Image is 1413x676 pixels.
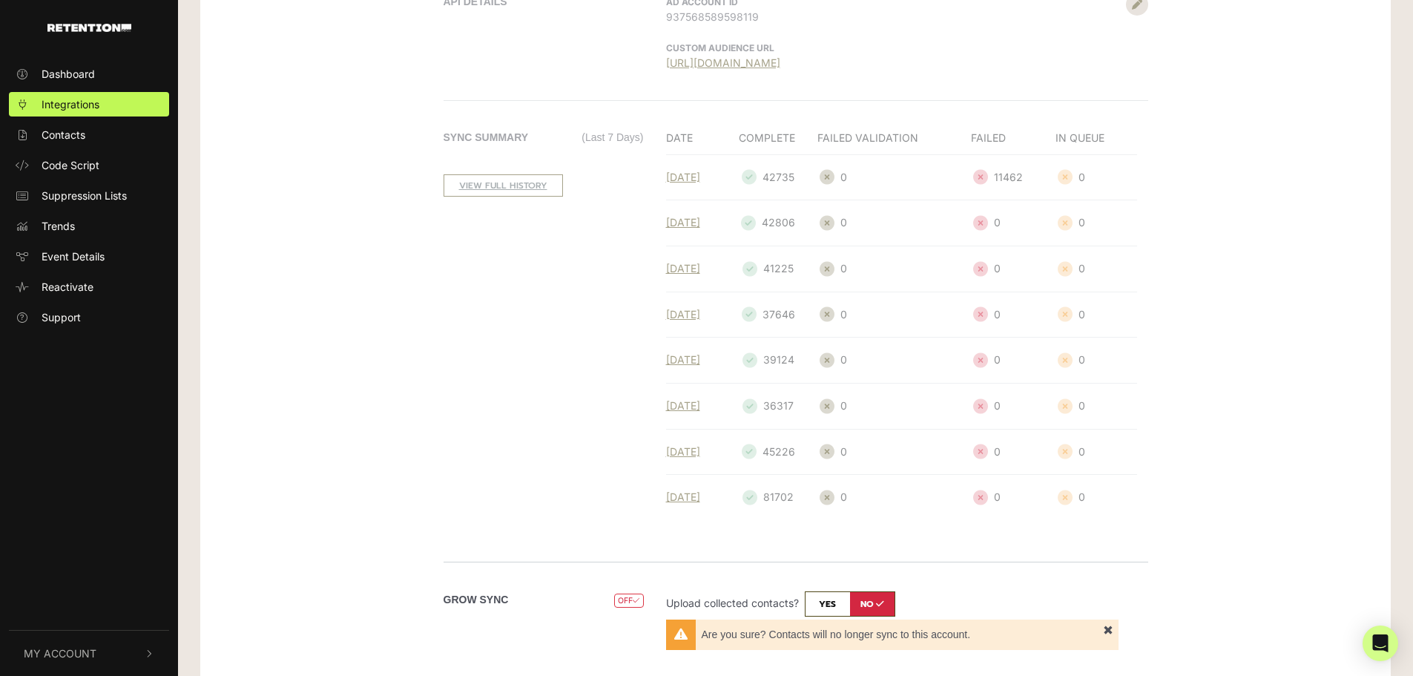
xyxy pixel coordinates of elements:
[9,631,169,676] button: My Account
[1363,626,1398,661] div: Open Intercom Messenger
[9,62,169,86] a: Dashboard
[24,646,96,661] span: My Account
[42,157,99,173] span: Code Script
[9,214,169,238] a: Trends
[9,122,169,147] a: Contacts
[9,92,169,117] a: Integrations
[9,183,169,208] a: Suppression Lists
[42,279,93,295] span: Reactivate
[9,244,169,269] a: Event Details
[1098,620,1119,639] button: Close
[1103,625,1113,634] span: ×
[666,591,1119,617] p: Upload collected contacts?
[42,249,105,264] span: Event Details
[47,24,131,32] img: Retention.com
[9,275,169,299] a: Reactivate
[42,96,99,112] span: Integrations
[702,629,1104,641] span: Are you sure? Contacts will no longer sync to this account.
[42,188,127,203] span: Suppression Lists
[42,309,81,325] span: Support
[444,592,509,608] label: Grow Sync
[614,594,643,608] span: OFF
[42,66,95,82] span: Dashboard
[42,127,85,142] span: Contacts
[9,153,169,177] a: Code Script
[42,218,75,234] span: Trends
[9,305,169,329] a: Support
